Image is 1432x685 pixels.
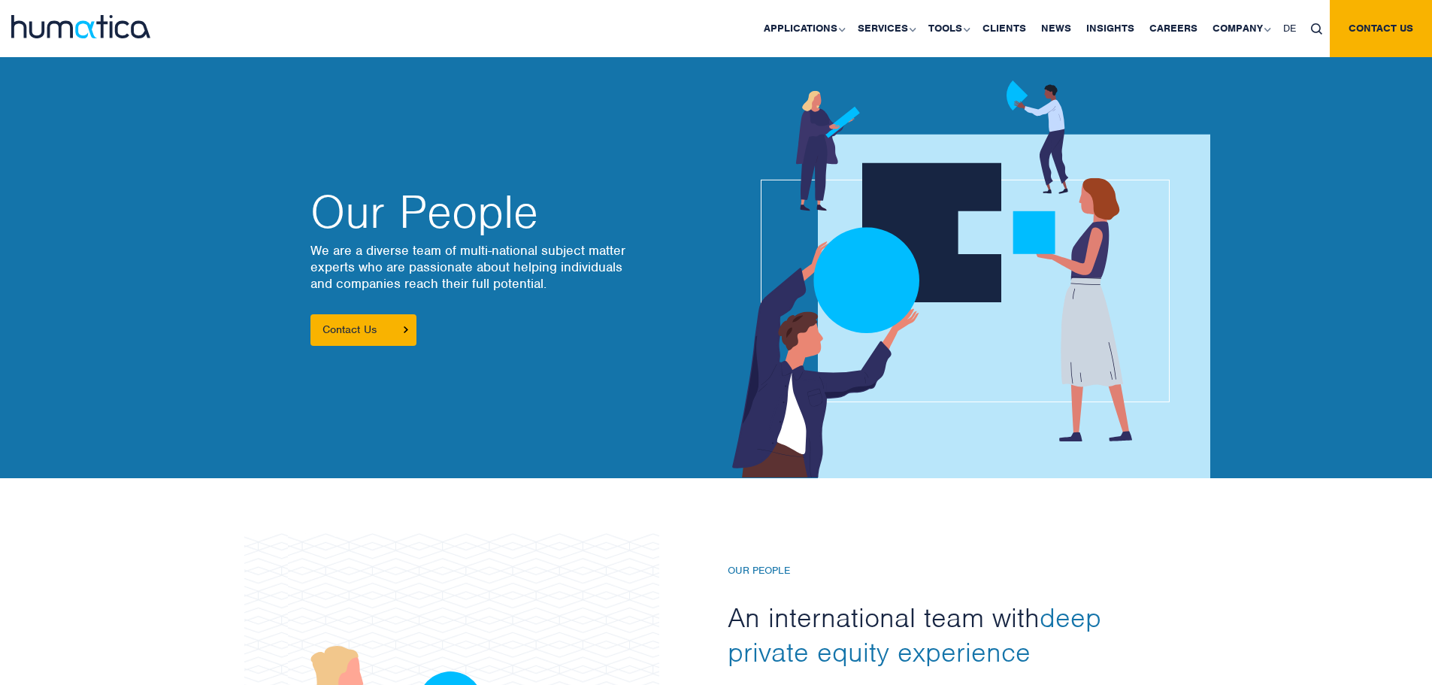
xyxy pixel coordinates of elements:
[728,565,1134,577] h6: Our People
[11,15,150,38] img: logo
[404,326,408,333] img: arrowicon
[728,600,1134,669] h2: An international team with
[310,314,416,346] a: Contact Us
[728,600,1101,669] span: deep private equity experience
[310,189,701,235] h2: Our People
[310,242,701,292] p: We are a diverse team of multi-national subject matter experts who are passionate about helping i...
[692,80,1210,478] img: about_banner1
[1283,22,1296,35] span: DE
[1311,23,1322,35] img: search_icon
